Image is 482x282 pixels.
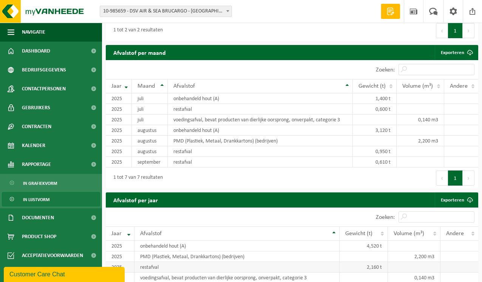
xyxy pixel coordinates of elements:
td: 2025 [106,262,134,273]
td: onbehandeld hout (A) [134,241,339,251]
span: Navigatie [22,23,45,42]
td: onbehandeld hout (A) [168,93,353,104]
label: Zoeken: [376,67,395,73]
td: 2025 [106,104,132,115]
span: Gewicht (t) [358,83,386,89]
span: Afvalstof [140,231,162,237]
td: restafval [168,146,353,157]
span: Contracten [22,117,51,136]
span: Bedrijfsgegevens [22,60,66,79]
td: restafval [134,262,339,273]
td: 2025 [106,115,132,125]
td: juli [132,104,168,115]
td: voedingsafval, bevat producten van dierlijke oorsprong, onverpakt, categorie 3 [168,115,353,125]
td: 0,600 t [353,104,397,115]
td: 2,200 m3 [388,251,440,262]
span: Dashboard [22,42,50,60]
span: Volume (m³) [394,231,424,237]
button: 1 [448,170,463,186]
h2: Afvalstof per jaar [106,192,165,207]
label: Zoeken: [376,214,395,220]
div: 1 tot 2 van 2 resultaten [110,24,163,37]
span: Gewicht (t) [345,231,372,237]
a: Exporteren [435,192,477,208]
td: augustus [132,125,168,136]
td: 2025 [106,93,132,104]
span: Contactpersonen [22,79,66,98]
td: 2025 [106,136,132,146]
td: augustus [132,136,168,146]
td: restafval [168,104,353,115]
td: onbehandeld hout (A) [168,125,353,136]
span: Kalender [22,136,45,155]
td: 3,120 t [353,125,397,136]
div: 1 tot 7 van 7 resultaten [110,171,163,185]
iframe: chat widget [4,265,126,282]
button: Next [463,23,474,38]
td: 2025 [106,125,132,136]
span: Documenten [22,208,54,227]
button: Previous [436,23,448,38]
td: 0,950 t [353,146,397,157]
span: Andere [450,83,468,89]
td: 0,140 m3 [397,115,444,125]
span: In grafiekvorm [23,176,57,191]
td: september [132,157,168,167]
a: Exporteren [435,45,477,60]
span: Afvalstof [173,83,195,89]
button: Next [463,170,474,186]
td: PMD (Plastiek, Metaal, Drankkartons) (bedrijven) [134,251,339,262]
td: 2,160 t [340,262,388,273]
span: Volume (m³) [402,83,433,89]
td: 1,400 t [353,93,397,104]
button: Previous [436,170,448,186]
span: Gebruikers [22,98,50,117]
a: In lijstvorm [2,192,100,206]
span: Jaar [111,231,122,237]
td: juli [132,115,168,125]
span: Rapportage [22,155,51,174]
h2: Afvalstof per maand [106,45,173,60]
button: 1 [448,23,463,38]
td: 2025 [106,157,132,167]
td: juli [132,93,168,104]
td: 0,610 t [353,157,397,167]
td: 2,200 m3 [397,136,444,146]
span: 10-985659 - DSV AIR & SEA BRUCARGO - MACHELEN [100,6,232,17]
span: Jaar [111,83,122,89]
span: Andere [446,231,464,237]
td: PMD (Plastiek, Metaal, Drankkartons) (bedrijven) [168,136,353,146]
span: Acceptatievoorwaarden [22,246,83,265]
a: In grafiekvorm [2,176,100,190]
td: 2025 [106,251,134,262]
span: In lijstvorm [23,192,49,207]
td: 2025 [106,241,134,251]
span: Maand [137,83,155,89]
td: restafval [168,157,353,167]
span: Product Shop [22,227,56,246]
td: 2025 [106,146,132,157]
td: augustus [132,146,168,157]
td: 4,520 t [340,241,388,251]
